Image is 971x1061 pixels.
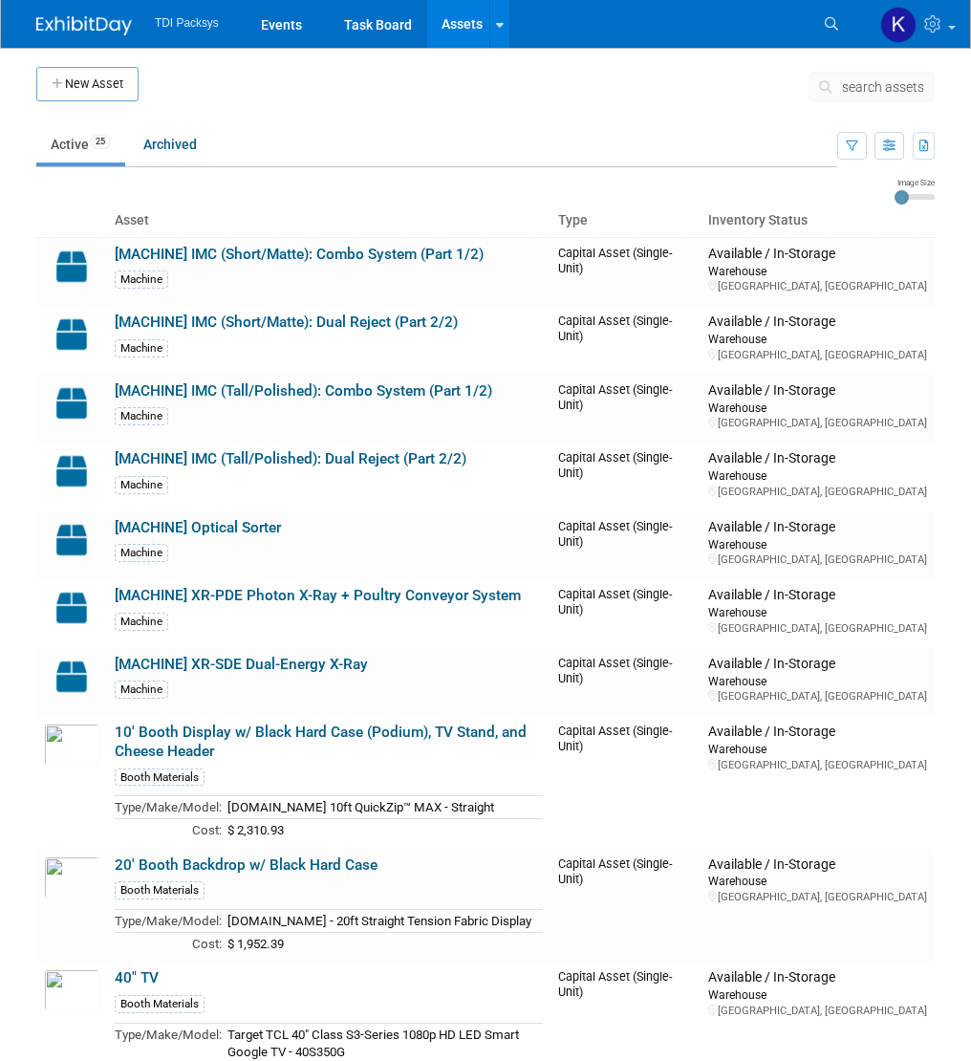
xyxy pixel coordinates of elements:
a: 20' Booth Backdrop w/ Black Hard Case [115,856,378,874]
a: [MACHINE] IMC (Tall/Polished): Dual Reject (Part 2/2) [115,450,466,467]
div: Machine [115,407,168,425]
div: [GEOGRAPHIC_DATA], [GEOGRAPHIC_DATA] [708,758,927,772]
div: Booth Materials [115,995,205,1013]
div: Available / In-Storage [708,856,927,874]
div: Booth Materials [115,769,205,787]
div: [GEOGRAPHIC_DATA], [GEOGRAPHIC_DATA] [708,1004,927,1018]
td: Capital Asset (Single-Unit) [550,237,701,306]
img: ExhibitDay [36,16,132,35]
div: Warehouse [708,986,927,1003]
div: Available / In-Storage [708,450,927,467]
div: [GEOGRAPHIC_DATA], [GEOGRAPHIC_DATA] [708,689,927,704]
th: Asset [107,205,550,237]
img: Capital-Asset-Icon-2.png [44,587,99,629]
div: [GEOGRAPHIC_DATA], [GEOGRAPHIC_DATA] [708,621,927,636]
img: Capital-Asset-Icon-2.png [44,246,99,288]
td: [DOMAIN_NAME] - 20ft Straight Tension Fabric Display [222,910,543,933]
button: search assets [809,72,935,102]
div: Available / In-Storage [708,246,927,263]
div: Available / In-Storage [708,587,927,604]
div: Booth Materials [115,881,205,899]
div: [GEOGRAPHIC_DATA], [GEOGRAPHIC_DATA] [708,552,927,567]
div: Available / In-Storage [708,724,927,741]
a: [MACHINE] Optical Sorter [115,519,281,536]
td: Cost: [115,932,222,954]
img: Capital-Asset-Icon-2.png [44,519,99,561]
a: Archived [129,126,211,162]
td: Capital Asset (Single-Unit) [550,849,701,963]
td: $ 1,952.39 [222,932,543,954]
a: 10' Booth Display w/ Black Hard Case (Podium), TV Stand, and Cheese Header [115,724,527,760]
div: [GEOGRAPHIC_DATA], [GEOGRAPHIC_DATA] [708,348,927,362]
img: Capital-Asset-Icon-2.png [44,656,99,698]
img: Capital-Asset-Icon-2.png [44,382,99,424]
span: search assets [842,79,924,95]
div: Warehouse [708,467,927,484]
a: [MACHINE] IMC (Short/Matte): Combo System (Part 1/2) [115,246,484,263]
img: Kira Lech [880,7,917,43]
button: New Asset [36,67,139,101]
td: $ 2,310.93 [222,819,543,841]
td: Capital Asset (Single-Unit) [550,579,701,648]
img: Capital-Asset-Icon-2.png [44,450,99,492]
td: Capital Asset (Single-Unit) [550,648,701,717]
td: Cost: [115,819,222,841]
td: Capital Asset (Single-Unit) [550,716,701,848]
div: Image Size [895,177,935,188]
td: Capital Asset (Single-Unit) [550,375,701,444]
div: Machine [115,681,168,699]
div: Machine [115,544,168,562]
a: [MACHINE] XR-PDE Photon X-Ray + Poultry Conveyor System [115,587,521,604]
a: Active25 [36,126,125,162]
td: Capital Asset (Single-Unit) [550,306,701,375]
div: Warehouse [708,331,927,347]
td: Capital Asset (Single-Unit) [550,511,701,580]
div: [GEOGRAPHIC_DATA], [GEOGRAPHIC_DATA] [708,416,927,430]
div: Available / In-Storage [708,969,927,986]
td: Type/Make/Model: [115,910,222,933]
a: [MACHINE] IMC (Tall/Polished): Combo System (Part 1/2) [115,382,492,400]
div: [GEOGRAPHIC_DATA], [GEOGRAPHIC_DATA] [708,485,927,499]
div: [GEOGRAPHIC_DATA], [GEOGRAPHIC_DATA] [708,279,927,293]
span: TDI Packsys [155,16,219,30]
div: Warehouse [708,536,927,552]
a: [MACHINE] IMC (Short/Matte): Dual Reject (Part 2/2) [115,314,458,331]
div: Machine [115,271,168,289]
div: Warehouse [708,400,927,416]
div: Machine [115,613,168,631]
td: Capital Asset (Single-Unit) [550,443,701,511]
div: Warehouse [708,741,927,757]
td: Type/Make/Model: [115,796,222,819]
div: Machine [115,339,168,357]
div: Available / In-Storage [708,382,927,400]
span: 25 [90,135,111,149]
div: [GEOGRAPHIC_DATA], [GEOGRAPHIC_DATA] [708,890,927,904]
div: Available / In-Storage [708,519,927,536]
a: [MACHINE] XR-SDE Dual-Energy X-Ray [115,656,368,673]
div: Available / In-Storage [708,314,927,331]
div: Warehouse [708,873,927,889]
div: Available / In-Storage [708,656,927,673]
th: Type [550,205,701,237]
div: Warehouse [708,263,927,279]
div: Machine [115,476,168,494]
div: Warehouse [708,604,927,620]
td: [DOMAIN_NAME] 10ft QuickZip™ MAX - Straight [222,796,543,819]
div: Warehouse [708,673,927,689]
a: 40" TV [115,969,159,986]
img: Capital-Asset-Icon-2.png [44,314,99,356]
